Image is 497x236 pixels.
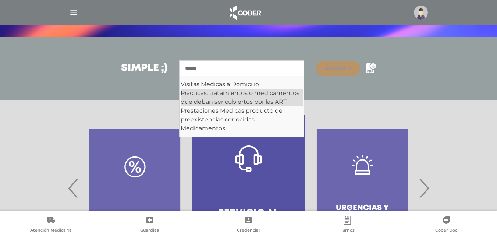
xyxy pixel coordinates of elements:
div: Visitas Medicas a Domicilio [181,80,303,89]
span: Buscar [325,66,346,71]
a: Guardias [100,216,199,235]
span: Cober Doc [435,228,457,234]
h3: Mi Plan Médico [69,9,261,28]
span: Turnos [340,228,355,234]
div: Prestaciones Medicas producto de preexistencias conocidas [181,106,303,124]
a: Atención Médica Ya [1,216,100,235]
span: Atención Médica Ya [30,228,72,234]
span: Next [417,168,431,208]
span: Guardias [140,228,159,234]
span: Credencial [237,228,260,234]
a: Cober Doc [397,216,496,235]
img: Cober_menu-lines-white.svg [69,8,78,17]
a: Turnos [298,216,397,235]
button: Buscar [316,61,360,76]
img: logo_cober_home-white.png [226,4,264,21]
div: Practicas, tratamientos o medicamentos que deban ser cubiertos por las ART [181,89,303,106]
h3: Simple ;) [121,63,167,74]
h4: Servicio al Cliente [205,208,292,230]
img: profile-placeholder.svg [414,6,428,20]
a: Credencial [199,216,298,235]
span: Previous [66,168,81,208]
div: Medicamentos [181,124,303,133]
